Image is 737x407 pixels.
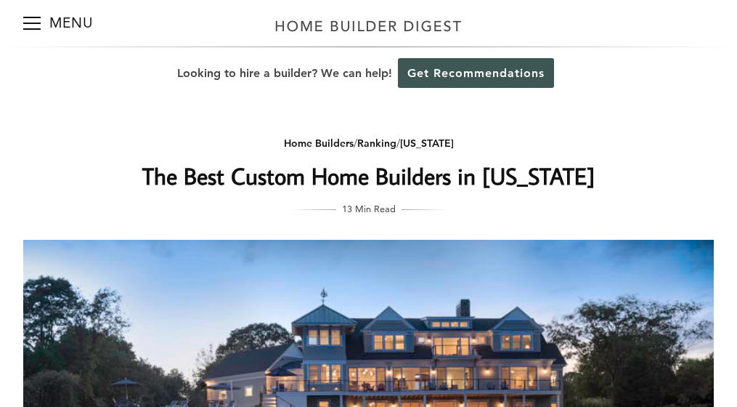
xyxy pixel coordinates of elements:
a: Get Recommendations [398,58,554,88]
img: Home Builder Digest [269,12,468,40]
div: / / [79,134,659,153]
a: Ranking [357,137,396,150]
a: Home Builders [284,137,354,150]
span: 13 Min Read [342,201,396,217]
h1: The Best Custom Home Builders in [US_STATE] [79,158,659,193]
span: Menu [23,23,41,24]
a: [US_STATE] [400,137,454,150]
